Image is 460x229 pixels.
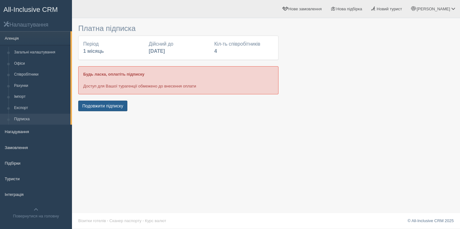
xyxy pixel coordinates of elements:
a: Імпорт [11,91,70,102]
h3: Платна підписка [78,24,279,32]
span: Нова підбірка [336,7,362,11]
a: Курс валют [145,218,166,223]
a: Підписка [11,114,70,125]
span: · [107,218,108,223]
div: Дійсний до [146,41,211,55]
a: Рахунки [11,80,70,92]
a: Загальні налаштування [11,47,70,58]
div: Період [80,41,146,55]
a: Співробітники [11,69,70,80]
div: Доступ для Вашої турагенції обмежено до внесення оплати [78,66,279,94]
div: Кіл-ть співробітників [211,41,277,55]
a: Сканер паспорту [110,218,141,223]
a: Офіси [11,58,70,69]
a: All-Inclusive CRM [0,0,72,17]
a: Експорт [11,102,70,114]
span: Нове замовлення [289,7,322,11]
b: Будь ласка, оплатіть підписку [83,72,144,77]
a: © All-Inclusive CRM 2025 [407,218,454,223]
span: · [143,218,144,223]
a: Візитки готелів [78,218,106,223]
span: Новий турист [377,7,402,11]
b: [DATE] [149,48,165,54]
span: All-Inclusive CRM [3,6,58,13]
button: Подовжити підписку [78,101,127,111]
b: 1 місяць [83,48,104,54]
span: [PERSON_NAME] [417,7,450,11]
b: 4 [214,48,217,54]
